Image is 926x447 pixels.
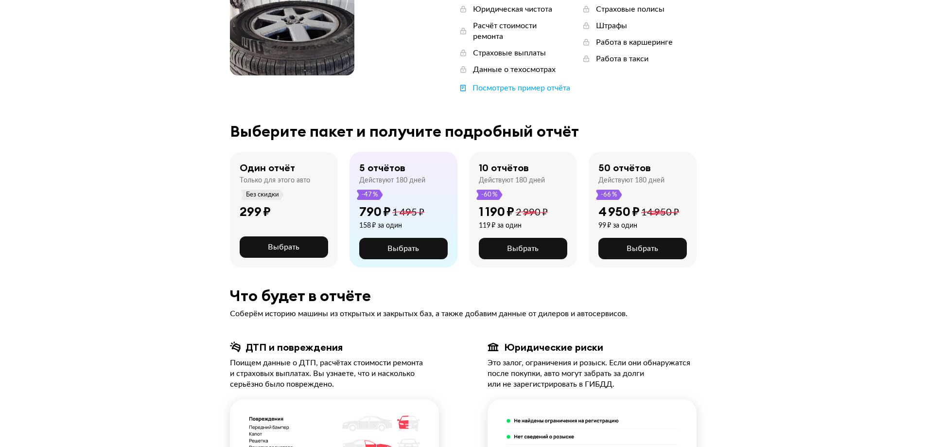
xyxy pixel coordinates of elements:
div: Штрафы [596,20,627,31]
div: Страховые полисы [596,4,664,15]
div: 299 ₽ [240,204,271,219]
div: 99 ₽ за один [598,221,679,230]
div: 1 190 ₽ [479,204,514,219]
span: Выбрать [627,245,658,252]
div: Соберём историю машины из открытых и закрытых баз, а также добавим данные от дилеров и автосервисов. [230,308,697,319]
div: 158 ₽ за один [359,221,424,230]
div: Это залог, ограничения и розыск. Если они обнаружатся после покупки, авто могут забрать за долги ... [488,358,697,390]
div: ДТП и повреждения [245,341,343,354]
div: 790 ₽ [359,204,391,219]
span: -47 % [361,190,379,200]
button: Выбрать [240,236,328,258]
span: Выбрать [268,243,299,251]
div: Только для этого авто [240,176,310,185]
span: 2 990 ₽ [516,208,548,217]
a: Посмотреть пример отчёта [458,83,570,93]
span: 1 495 ₽ [392,208,424,217]
div: Поищем данные о ДТП, расчётах стоимости ремонта и страховых выплатах. Вы узнаете, что и насколько... [230,358,439,390]
div: Работа в каршеринге [596,37,673,48]
div: Юридическая чистота [473,4,552,15]
div: Что будет в отчёте [230,287,697,304]
span: -60 % [481,190,498,200]
span: Выбрать [387,245,419,252]
div: Действуют 180 дней [598,176,664,185]
div: Данные о техосмотрах [473,64,556,75]
span: -66 % [600,190,618,200]
span: Без скидки [245,190,280,200]
button: Выбрать [359,238,448,259]
div: Расчёт стоимости ремонта [473,20,561,42]
div: 4 950 ₽ [598,204,640,219]
button: Выбрать [598,238,687,259]
span: Выбрать [507,245,539,252]
div: Посмотреть пример отчёта [472,83,570,93]
div: Выберите пакет и получите подробный отчёт [230,123,697,140]
div: Действуют 180 дней [479,176,545,185]
button: Выбрать [479,238,567,259]
span: 14 950 ₽ [641,208,679,217]
div: 119 ₽ за один [479,221,548,230]
div: Юридические риски [504,341,603,354]
div: Страховые выплаты [473,48,546,58]
div: 5 отчётов [359,161,405,174]
div: Работа в такси [596,54,648,64]
div: 10 отчётов [479,161,529,174]
div: 50 отчётов [598,161,651,174]
div: Действуют 180 дней [359,176,425,185]
div: Один отчёт [240,161,295,174]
